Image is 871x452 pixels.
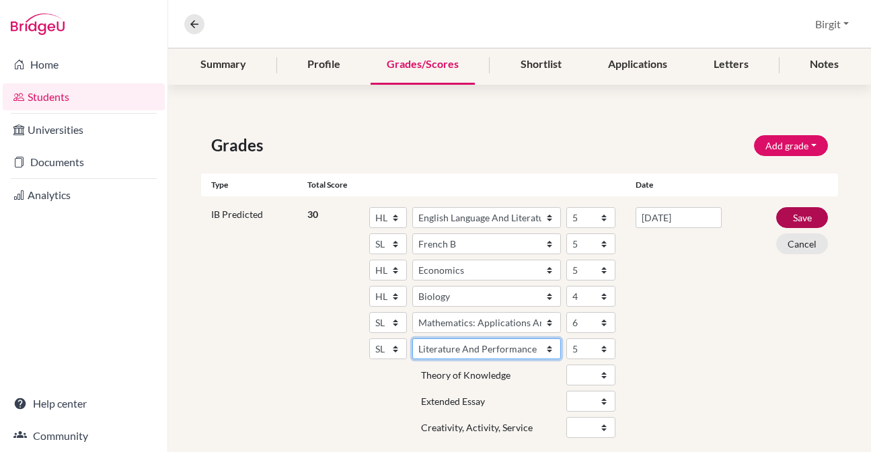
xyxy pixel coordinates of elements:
[3,182,165,209] a: Analytics
[636,207,722,228] input: dd/mm/yyyy
[307,207,358,443] div: 30
[776,207,828,228] button: Save
[626,179,785,191] div: Date
[809,11,855,37] button: Birgit
[3,51,165,78] a: Home
[11,13,65,35] img: Bridge-U
[592,45,683,85] div: Applications
[201,179,307,191] div: Type
[504,45,578,85] div: Shortlist
[3,83,165,110] a: Students
[291,45,356,85] div: Profile
[3,116,165,143] a: Universities
[184,45,262,85] div: Summary
[421,394,485,408] label: Extended Essay
[421,368,510,382] label: Theory of Knowledge
[794,45,855,85] div: Notes
[697,45,765,85] div: Letters
[3,149,165,176] a: Documents
[201,207,307,443] div: IB Predicted
[307,179,626,191] div: Total score
[3,390,165,417] a: Help center
[754,135,828,156] button: Add grade
[421,420,533,435] label: Creativity, Activity, Service
[3,422,165,449] a: Community
[371,45,475,85] div: Grades/Scores
[776,233,828,254] button: Cancel
[211,133,268,157] span: Grades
